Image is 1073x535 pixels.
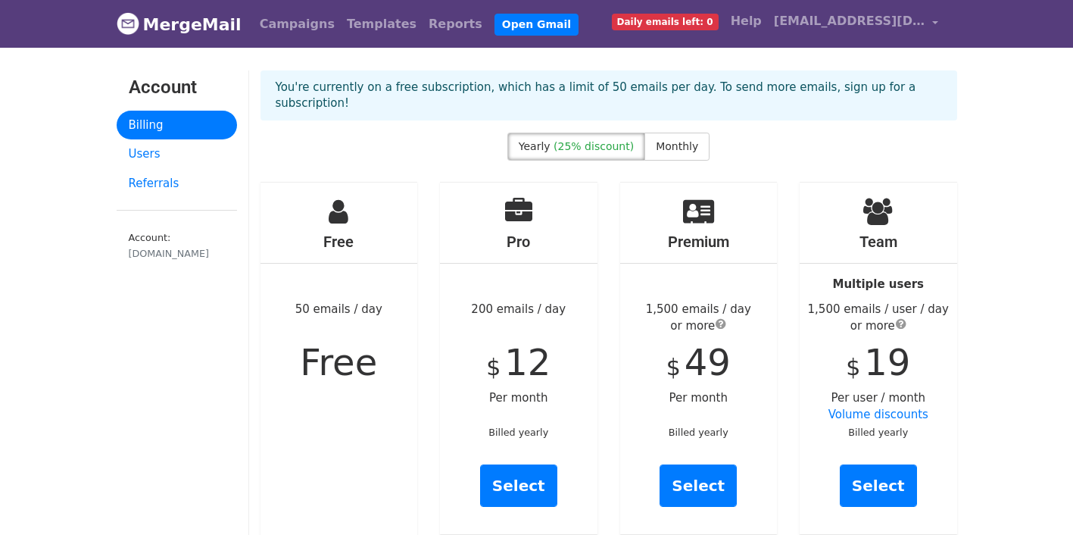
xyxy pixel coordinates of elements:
[800,183,957,534] div: Per user / month
[612,14,719,30] span: Daily emails left: 0
[666,354,681,380] span: $
[117,139,237,169] a: Users
[864,341,910,383] span: 19
[129,246,225,261] div: [DOMAIN_NAME]
[660,465,737,507] a: Select
[519,140,551,152] span: Yearly
[117,12,139,35] img: MergeMail logo
[620,301,778,335] div: 1,500 emails / day or more
[606,6,725,36] a: Daily emails left: 0
[440,233,597,251] h4: Pro
[656,140,698,152] span: Monthly
[620,233,778,251] h4: Premium
[669,427,728,438] small: Billed yearly
[486,354,501,380] span: $
[129,232,225,261] small: Account:
[774,12,925,30] span: [EMAIL_ADDRESS][DOMAIN_NAME]
[685,341,731,383] span: 49
[846,354,860,380] span: $
[768,6,945,42] a: [EMAIL_ADDRESS][DOMAIN_NAME]
[554,140,634,152] span: (25% discount)
[117,111,237,140] a: Billing
[800,233,957,251] h4: Team
[440,183,597,534] div: 200 emails / day Per month
[129,77,225,99] h3: Account
[833,277,924,291] strong: Multiple users
[300,341,377,383] span: Free
[117,8,242,40] a: MergeMail
[725,6,768,36] a: Help
[480,465,557,507] a: Select
[800,301,957,335] div: 1,500 emails / user / day or more
[488,427,548,438] small: Billed yearly
[341,9,423,39] a: Templates
[840,465,917,507] a: Select
[494,14,579,36] a: Open Gmail
[423,9,488,39] a: Reports
[620,183,778,534] div: Per month
[504,341,551,383] span: 12
[276,80,942,111] p: You're currently on a free subscription, which has a limit of 50 emails per day. To send more ema...
[117,169,237,199] a: Referrals
[260,233,418,251] h4: Free
[254,9,341,39] a: Campaigns
[848,427,908,438] small: Billed yearly
[828,408,928,421] a: Volume discounts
